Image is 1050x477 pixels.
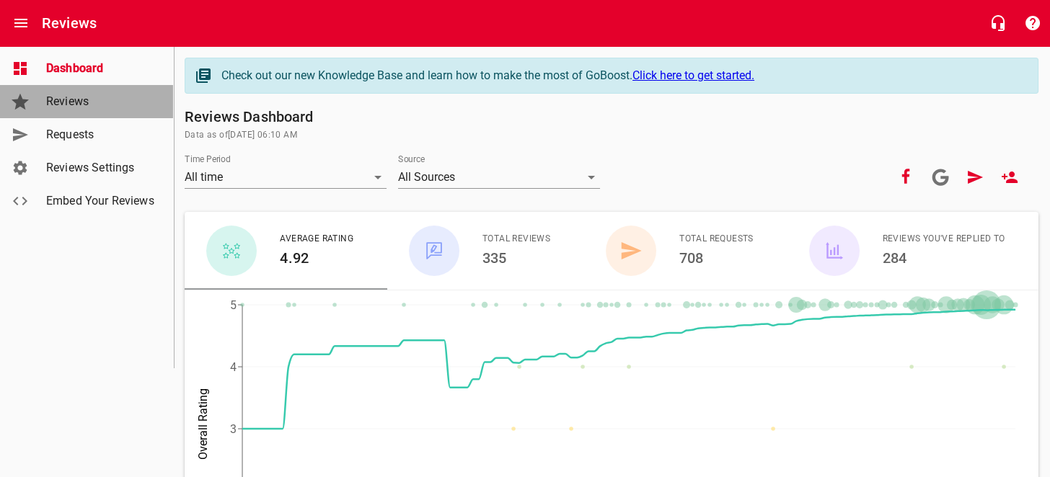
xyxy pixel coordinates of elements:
[679,232,754,246] span: Total Requests
[632,68,754,82] a: Click here to get started.
[280,246,353,269] h6: 4.92
[46,159,156,177] span: Reviews Settings
[221,67,1023,84] div: Check out our new Knowledge Base and learn how to make the most of GoBoost.
[185,105,1038,128] h6: Reviews Dashboard
[888,160,923,195] button: Your Facebook account is connected
[230,298,237,312] tspan: 5
[958,160,992,195] a: Request Review
[46,60,156,77] span: Dashboard
[883,246,1005,269] h6: 284
[482,232,550,246] span: Total Reviews
[1015,6,1050,40] button: Support Portal
[42,12,97,35] h6: Reviews
[46,126,156,143] span: Requests
[46,192,156,210] span: Embed Your Reviews
[482,246,550,269] h6: 335
[196,388,210,460] tspan: Overall Rating
[185,128,1038,143] span: Data as of [DATE] 06:10 AM
[230,422,237,436] tspan: 3
[923,160,958,195] a: Connect your Google account
[4,6,38,40] button: Open drawer
[883,232,1005,246] span: Reviews You've Replied To
[185,155,231,164] label: Time Period
[280,232,353,246] span: Average Rating
[46,93,156,110] span: Reviews
[398,166,600,189] div: All Sources
[981,6,1015,40] button: Live Chat
[679,246,754,269] h6: 708
[230,360,237,374] tspan: 4
[992,160,1027,195] a: New User
[185,166,387,189] div: All time
[398,155,425,164] label: Source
